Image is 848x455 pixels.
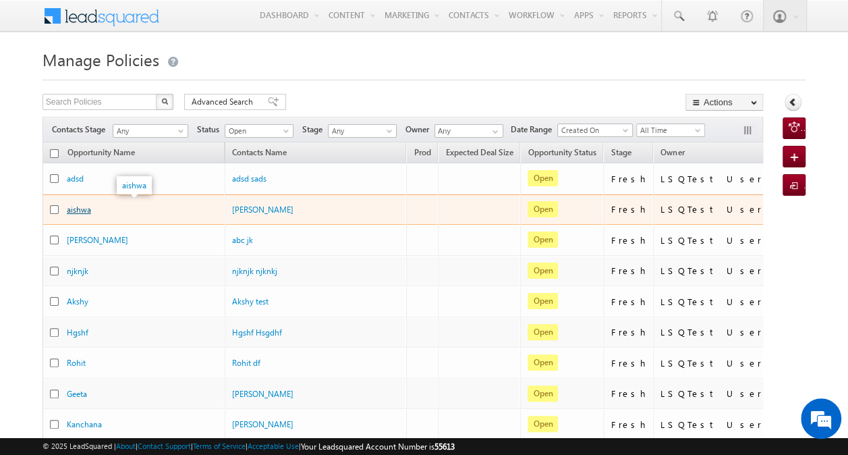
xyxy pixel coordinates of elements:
div: Fresh [611,234,647,246]
div: Fresh [611,326,647,338]
a: Expected Deal Size [439,145,519,163]
span: Prod [414,147,430,157]
span: All Time [637,124,701,136]
span: Open [528,232,558,248]
a: Any [113,124,188,138]
span: Open [528,354,558,371]
span: Your Leadsquared Account Number is [301,441,455,452]
div: LSQTest User [660,387,761,400]
span: Owner [405,124,434,136]
a: Rohit df [232,358,260,368]
div: LSQTest User [660,203,761,215]
span: Open [528,324,558,340]
span: Stage [302,124,328,136]
span: Owner [660,147,684,157]
div: Fresh [611,419,647,431]
a: Hgshf Hsgdhf [232,327,282,338]
div: LSQTest User [660,326,761,338]
div: Fresh [611,265,647,277]
div: LSQTest User [660,357,761,369]
a: adsd [67,173,84,184]
span: Advanced Search [192,96,257,108]
span: Open [528,170,558,186]
div: LSQTest User [660,419,761,431]
div: LSQTest User [660,265,761,277]
a: Any [328,124,397,138]
span: Open [528,201,558,217]
a: Stage [604,145,638,163]
span: Open [528,385,558,402]
a: [PERSON_NAME] [232,205,293,215]
div: Fresh [611,173,647,185]
a: adsd sads [232,173,266,184]
span: Opportunity Name [67,147,135,157]
a: [PERSON_NAME] [67,235,128,245]
span: Open [528,416,558,432]
span: Open [225,125,289,137]
div: LSQTest User [660,234,761,246]
a: Contact Support [138,441,191,450]
button: Actions [685,94,763,111]
a: Hgshf [67,327,88,338]
a: abc jk [232,235,253,245]
div: Fresh [611,203,647,215]
a: Kanchana [67,419,102,429]
span: Contacts Name [225,145,293,163]
div: LSQTest User [660,296,761,308]
a: Opportunity Name [61,145,142,163]
a: Opportunity Status [521,145,602,163]
input: Check all records [50,149,59,158]
span: Stage [611,147,631,157]
a: aishwa [67,205,91,215]
a: Akshy test [232,296,268,306]
a: About [116,441,136,450]
a: Acceptable Use [248,441,299,450]
div: LSQTest User [660,173,761,185]
span: 55613 [434,441,455,452]
a: [PERSON_NAME] [232,419,293,429]
span: Any [329,125,393,137]
span: Status [197,124,225,136]
a: Geeta [67,389,87,399]
span: Open [528,293,558,309]
div: Fresh [611,296,647,308]
a: njknjk [67,266,88,276]
a: Created On [557,124,633,137]
a: Terms of Service [193,441,246,450]
a: njknjk njknkj [232,266,277,276]
span: Date Range [511,124,557,136]
a: Rohit [67,358,86,368]
a: All Time [636,124,705,137]
span: Expected Deal Size [445,147,513,157]
a: aishwa [122,180,146,190]
span: Manage Policies [43,49,159,70]
div: Fresh [611,387,647,400]
div: Fresh [611,357,647,369]
span: Open [528,263,558,279]
a: Show All Items [485,125,502,138]
a: Open [225,124,293,138]
a: Akshy [67,296,88,306]
span: Any [113,125,183,137]
img: Search [161,98,168,105]
span: Created On [558,124,628,136]
input: Type to Search [434,124,503,138]
span: Contacts Stage [52,124,111,136]
span: © 2025 LeadSquared | | | | | [43,440,455,453]
a: [PERSON_NAME] [232,389,293,399]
